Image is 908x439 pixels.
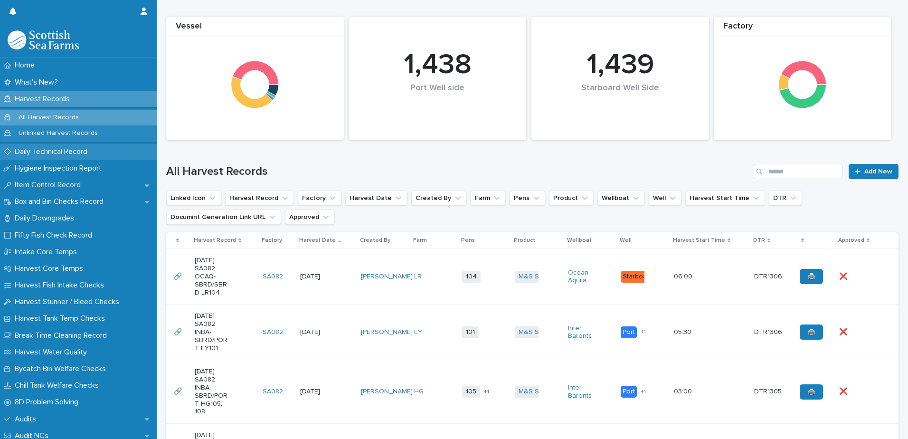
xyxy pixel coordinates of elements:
[11,114,86,122] p: All Harvest Records
[839,326,849,336] p: ❌
[621,326,637,338] div: Port
[11,61,42,70] p: Home
[769,191,802,206] button: DTR
[11,78,66,87] p: What's New?
[11,331,114,340] p: Break Time Cleaning Record
[285,210,335,225] button: Approved
[11,181,88,190] p: Item Control Record
[11,129,105,137] p: Unlinked Harvest Records
[567,235,592,246] p: Wellboat
[298,191,341,206] button: Factory
[471,191,506,206] button: Farm
[11,364,113,373] p: Bycatch Bin Welfare Checks
[300,273,334,281] p: [DATE]
[839,271,849,281] p: ❌
[11,415,44,424] p: Audits
[510,191,545,206] button: Pens
[807,273,815,280] span: 🖨️
[414,273,422,281] a: LR
[461,235,475,246] p: Pens
[838,235,864,246] p: Approved
[753,164,843,179] input: Search
[195,257,228,296] p: [DATE] SA082 OCAQ-SBRD/SBRD LR104
[462,326,479,338] span: 101
[360,235,390,246] p: Created By
[462,386,480,398] span: 105
[414,388,424,396] a: HG
[519,388,554,396] a: M&S Select
[195,368,228,416] p: [DATE] SA082 INBA-SBRD/PORT HG105, 108
[548,83,693,113] div: Starboard Well Side
[166,165,749,179] h1: All Harvest Records
[11,147,95,156] p: Daily Technical Record
[263,328,283,336] a: SA082
[597,191,645,206] button: Wellboat
[641,389,646,395] span: + 1
[519,328,554,336] a: M&S Select
[484,389,489,395] span: + 1
[361,273,413,281] a: [PERSON_NAME]
[754,386,784,396] p: DTR1305
[549,191,594,206] button: Product
[414,328,422,336] a: EY
[300,388,334,396] p: [DATE]
[11,231,100,240] p: Fifty Fish Check Record
[166,305,899,360] tr: 🔗🔗 [DATE] SA082 INBA-SBRD/PORT EY101SA082 [DATE][PERSON_NAME] EY 101M&S Select Inter Barents Port...
[754,326,784,336] p: DTR1306
[263,273,283,281] a: SA082
[11,164,109,173] p: Hygiene Inspection Report
[674,326,693,336] p: 05:30
[166,249,899,305] tr: 🔗🔗 [DATE] SA082 OCAQ-SBRD/SBRD LR104SA082 [DATE][PERSON_NAME] LR 104M&S Select Ocean Aquila Starb...
[568,324,602,341] a: Inter Barents
[11,264,91,273] p: Harvest Core Temps
[621,271,655,283] div: Starboard
[11,381,106,390] p: Chill Tank Welfare Checks
[174,326,184,336] p: 🔗
[11,297,127,306] p: Harvest Stunner / Bleed Checks
[11,398,86,407] p: 8D Problem Solving
[174,271,184,281] p: 🔗
[800,324,823,340] a: 🖨️
[365,48,510,82] div: 1,438
[263,388,283,396] a: SA082
[166,21,344,37] div: Vessel
[674,271,694,281] p: 06:00
[641,329,646,335] span: + 1
[174,386,184,396] p: 🔗
[225,191,294,206] button: Harvest Record
[262,235,282,246] p: Factory
[345,191,407,206] button: Harvest Date
[839,386,849,396] p: ❌
[685,191,765,206] button: Harvest Start Time
[166,191,221,206] button: Linked Icon
[674,386,694,396] p: 03:00
[673,235,725,246] p: Harvest Start Time
[621,386,637,398] div: Port
[300,328,334,336] p: [DATE]
[548,48,693,82] div: 1,439
[11,197,111,206] p: Box and Bin Checks Record
[807,329,815,335] span: 🖨️
[195,312,228,352] p: [DATE] SA082 INBA-SBRD/PORT EY101
[11,248,85,257] p: Intake Core Temps
[361,328,413,336] a: [PERSON_NAME]
[864,168,892,175] span: Add New
[620,235,632,246] p: Well
[11,281,112,290] p: Harvest Fish Intake Checks
[800,269,823,284] a: 🖨️
[8,30,79,49] img: mMrefqRFQpe26GRNOUkG
[11,348,95,357] p: Harvest Water Quality
[753,235,765,246] p: DTR
[462,271,481,283] span: 104
[519,273,554,281] a: M&S Select
[194,235,236,246] p: Harvest Record
[11,314,113,323] p: Harvest Tank Temp Checks
[299,235,336,246] p: Harvest Date
[649,191,681,206] button: Well
[714,21,891,37] div: Factory
[365,83,510,113] div: Port Well side
[166,210,281,225] button: Documint Generation Link URL
[754,271,784,281] p: DTR1306
[11,95,77,104] p: Harvest Records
